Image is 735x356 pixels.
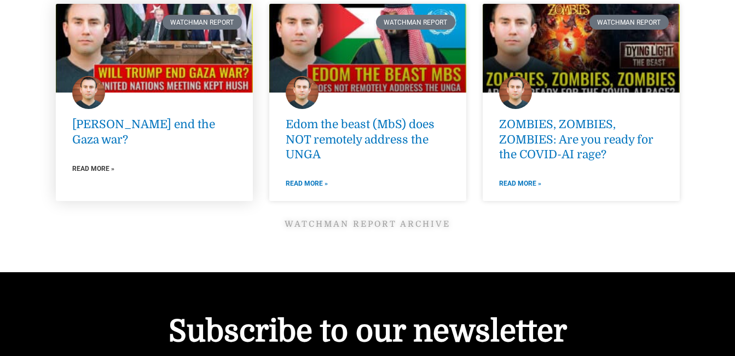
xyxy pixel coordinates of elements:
div: Watchman Report [376,15,455,29]
img: Marco [286,76,319,109]
a: ZOMBIES, ZOMBIES, ZOMBIES: Are you ready for the COVID-AI rage? [499,118,653,161]
div: Watchman Report [163,15,242,29]
a: Watchman Report ARCHIVE [285,219,450,229]
a: Edom the beast (MbS) does NOT remotely address the UNGA [286,118,435,161]
img: Marco [499,76,532,109]
img: Marco [72,76,105,109]
div: Watchman Report [589,15,669,29]
a: Read more about Will Trump end the Gaza war? [72,163,114,175]
a: Read more about Edom the beast (MbS) does NOT remotely address the UNGA [286,177,328,190]
a: Read more about ZOMBIES, ZOMBIES, ZOMBIES: Are you ready for the COVID-AI rage? [499,177,541,190]
h4: Subscribe to our newsletter [149,316,587,346]
a: [PERSON_NAME] end the Gaza war? [72,118,215,146]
